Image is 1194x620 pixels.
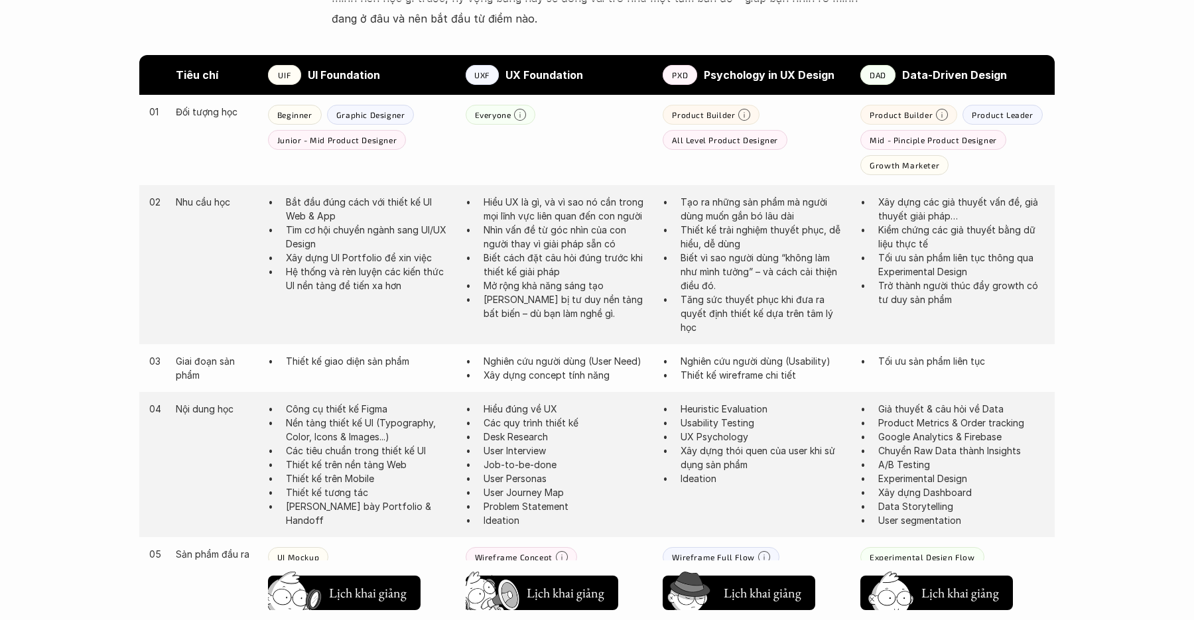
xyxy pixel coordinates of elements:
p: Tăng sức thuyết phục khi đưa ra quyết định thiết kế dựa trên tâm lý học [681,292,847,334]
p: Experimental Design Flow [870,552,974,562]
p: Graphic Designer [336,110,405,119]
p: Nhìn vấn đề từ góc nhìn của con người thay vì giải pháp sẵn có [484,223,650,251]
p: Mở rộng khả năng sáng tạo [484,279,650,292]
strong: Tiêu chí [176,68,218,82]
p: Chuyển Raw Data thành Insights [878,444,1045,458]
p: Xây dựng UI Portfolio để xin việc [286,251,452,265]
a: Lịch khai giảng [466,570,618,610]
p: User Personas [484,471,650,485]
p: Beginner [277,110,312,119]
button: Lịch khai giảng [860,576,1013,610]
p: Biết cách đặt câu hỏi đúng trước khi thiết kế giải pháp [484,251,650,279]
p: A/B Testing [878,458,1045,471]
p: Các tiêu chuẩn trong thiết kế UI [286,444,452,458]
p: Product Builder [870,110,933,119]
p: Hiểu UX là gì, và vì sao nó cần trong mọi lĩnh vực liên quan đến con người [484,195,650,223]
p: Job-to-be-done [484,458,650,471]
p: Nền tảng thiết kế UI (Typography, Color, Icons & Images...) [286,416,452,444]
p: 04 [149,402,163,416]
p: UXF [474,70,490,80]
p: Giả thuyết & câu hỏi về Data [878,402,1045,416]
h5: Lịch khai giảng [328,584,407,602]
p: Wireframe Concept [475,552,553,562]
p: Xây dựng concept tính năng [484,368,650,382]
strong: Psychology in UX Design [704,68,834,82]
p: Problem Statement [484,499,650,513]
p: Xây dựng các giả thuyết vấn đề, giả thuyết giải pháp… [878,195,1045,223]
strong: UI Foundation [308,68,380,82]
p: 03 [149,354,163,368]
p: Product Builder [672,110,735,119]
p: Công cụ thiết kế Figma [286,402,452,416]
button: Lịch khai giảng [466,576,618,610]
p: Mid - Pinciple Product Designer [870,135,997,145]
p: PXD [672,70,688,80]
p: Thiết kế giao diện sản phẩm [286,354,452,368]
p: User segmentation [878,513,1045,527]
strong: UX Foundation [505,68,583,82]
p: Everyone [475,110,511,119]
p: Nghiên cứu người dùng (User Need) [484,354,650,368]
h5: Lịch khai giảng [920,584,1000,602]
p: Thiết kế trên nền tảng Web [286,458,452,471]
a: Lịch khai giảng [860,570,1013,610]
p: Nghiên cứu người dùng (Usability) [681,354,847,368]
p: User Interview [484,444,650,458]
h5: Lịch khai giảng [525,584,605,602]
p: All Level Product Designer [672,135,778,145]
p: Junior - Mid Product Designer [277,135,397,145]
p: Kiểm chứng các giả thuyết bằng dữ liệu thực tế [878,223,1045,251]
p: Product Metrics & Order tracking [878,416,1045,430]
p: Hệ thống và rèn luyện các kiến thức UI nền tảng để tiến xa hơn [286,265,452,292]
p: Ideation [681,471,847,485]
p: Heuristic Evaluation [681,402,847,416]
p: Tối ưu sản phẩm liên tục [878,354,1045,368]
p: Wireframe Full Flow [672,552,754,562]
h5: Lịch khai giảng [722,584,802,602]
p: Ideation [484,513,650,527]
p: Tối ưu sản phẩm liên tục thông qua Experimental Design [878,251,1045,279]
p: Xây dựng Dashboard [878,485,1045,499]
a: Lịch khai giảng [268,570,421,610]
strong: Data-Driven Design [902,68,1007,82]
p: 01 [149,105,163,119]
p: UX Psychology [681,430,847,444]
p: Sản phẩm đầu ra [176,547,255,561]
p: Hiểu đúng về UX [484,402,650,416]
p: Thiết kế trải nghiệm thuyết phục, dễ hiểu, dễ dùng [681,223,847,251]
p: 02 [149,195,163,209]
button: Lịch khai giảng [663,576,815,610]
a: Lịch khai giảng [663,570,815,610]
p: Đối tượng học [176,105,255,119]
p: Các quy trình thiết kế [484,416,650,430]
p: Xây dựng thói quen của user khi sử dụng sản phẩm [681,444,847,471]
p: Tìm cơ hội chuyển ngành sang UI/UX Design [286,223,452,251]
p: Nhu cầu học [176,195,255,209]
p: Trở thành người thúc đẩy growth có tư duy sản phẩm [878,279,1045,306]
p: [PERSON_NAME] bày Portfolio & Handoff [286,499,452,527]
p: Thiết kế tương tác [286,485,452,499]
p: Giai đoạn sản phẩm [176,354,255,382]
p: Product Leader [972,110,1033,119]
p: UI Mockup [277,552,319,562]
p: [PERSON_NAME] bị tư duy nền tảng bất biến – dù bạn làm nghề gì. [484,292,650,320]
p: User Journey Map [484,485,650,499]
p: 05 [149,547,163,561]
button: Lịch khai giảng [268,576,421,610]
p: UIF [278,70,291,80]
p: Data Storytelling [878,499,1045,513]
p: Tạo ra những sản phẩm mà người dùng muốn gắn bó lâu dài [681,195,847,223]
p: Google Analytics & Firebase [878,430,1045,444]
p: Thiết kế wireframe chi tiết [681,368,847,382]
p: Growth Marketer [870,160,939,170]
p: Biết vì sao người dùng “không làm như mình tưởng” – và cách cải thiện điều đó. [681,251,847,292]
p: Desk Research [484,430,650,444]
p: Nội dung học [176,402,255,416]
p: Experimental Design [878,471,1045,485]
p: Thiết kế trên Mobile [286,471,452,485]
p: Usability Testing [681,416,847,430]
p: Bắt đầu đúng cách với thiết kế UI Web & App [286,195,452,223]
p: DAD [870,70,886,80]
